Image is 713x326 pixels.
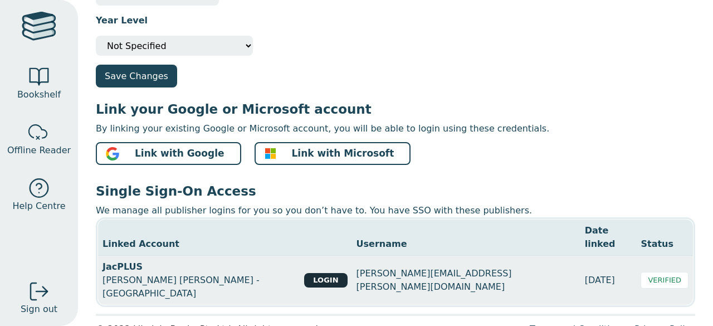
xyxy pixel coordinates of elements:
[102,261,143,272] strong: JacPLUS
[12,200,65,213] span: Help Centre
[17,88,61,101] span: Bookshelf
[636,220,693,256] th: Status
[135,147,224,160] span: Link with Google
[21,303,57,316] span: Sign out
[641,272,688,289] div: VERIFIED
[292,147,394,160] span: Link with Microsoft
[96,101,695,118] h3: Link your Google or Microsoft account
[304,273,347,288] button: LOGIN
[580,256,637,305] td: [DATE]
[96,122,695,135] p: By linking your existing Google or Microsoft account, you will be able to login using these crede...
[106,147,119,160] img: google_logo.svg
[580,220,637,256] th: Date linked
[255,142,411,165] button: Link with Microsoft
[352,256,580,305] td: [PERSON_NAME][EMAIL_ADDRESS][PERSON_NAME][DOMAIN_NAME]
[96,14,148,27] label: Year Level
[7,144,71,157] span: Offline Reader
[96,204,695,217] p: We manage all publisher logins for you so you don’t have to. You have SSO with these publishers.
[96,142,241,165] button: Link with Google
[352,220,580,256] th: Username
[96,183,695,200] h3: Single Sign-On Access
[98,220,300,256] th: Linked Account
[265,148,276,159] img: ms-symbollockup_mssymbol_19.svg
[96,65,177,87] button: Save Changes
[102,260,295,300] div: [PERSON_NAME] [PERSON_NAME] - [GEOGRAPHIC_DATA]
